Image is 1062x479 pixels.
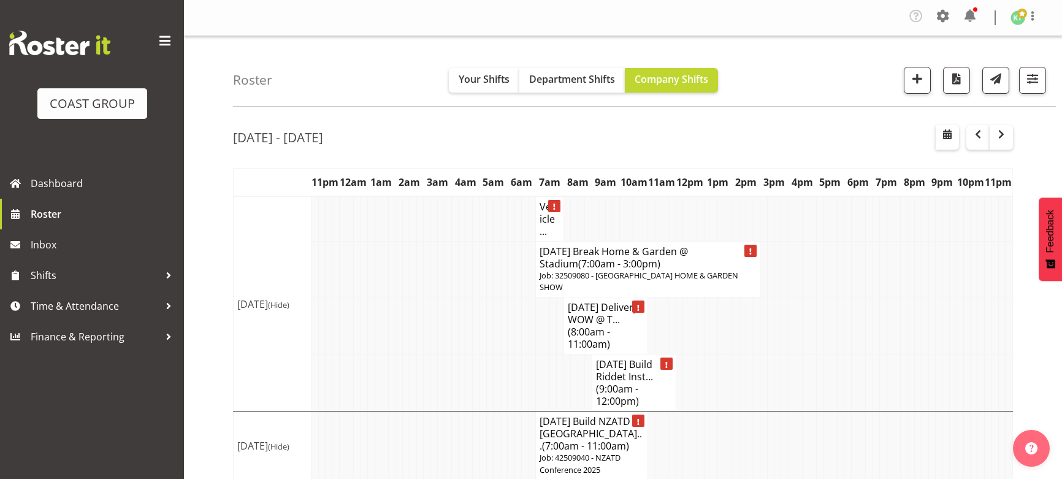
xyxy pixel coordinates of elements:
[536,169,564,197] th: 7am
[635,72,708,86] span: Company Shifts
[620,169,648,197] th: 10am
[563,169,592,197] th: 8am
[508,169,536,197] th: 6am
[540,270,756,293] p: Job: 32509080 - [GEOGRAPHIC_DATA] HOME & GARDEN SHOW
[542,439,629,453] span: (7:00am - 11:00am)
[1019,67,1046,94] button: Filter Shifts
[9,31,110,55] img: Rosterit website logo
[451,169,479,197] th: 4am
[540,452,644,475] p: Job: 42509040 - NZATD Conference 2025
[31,297,159,315] span: Time & Attendance
[985,169,1013,197] th: 11pm
[676,169,704,197] th: 12pm
[982,67,1009,94] button: Send a list of all shifts for the selected filtered period to all rostered employees.
[1039,197,1062,281] button: Feedback - Show survey
[459,72,510,86] span: Your Shifts
[233,129,323,145] h2: [DATE] - [DATE]
[936,125,959,150] button: Select a specific date within the roster.
[1045,210,1056,253] span: Feedback
[957,169,985,197] th: 10pm
[519,68,625,93] button: Department Shifts
[50,94,135,113] div: COAST GROUP
[816,169,844,197] th: 5pm
[367,169,395,197] th: 1am
[596,358,672,407] h4: [DATE] Build Riddet Inst...
[234,196,311,412] td: [DATE]
[732,169,760,197] th: 2pm
[449,68,519,93] button: Your Shifts
[904,67,931,94] button: Add a new shift
[311,169,340,197] th: 11pm
[395,169,424,197] th: 2am
[596,382,639,408] span: (9:00am - 12:00pm)
[1010,10,1025,25] img: kade-tiatia1141.jpg
[529,72,615,86] span: Department Shifts
[31,236,178,254] span: Inbox
[31,174,178,193] span: Dashboard
[31,328,159,346] span: Finance & Reporting
[568,325,610,351] span: (8:00am - 11:00am)
[540,201,560,237] h4: Vehicle ...
[1025,442,1037,454] img: help-xxl-2.png
[339,169,367,197] th: 12am
[568,301,644,350] h4: [DATE] Delivery WOW @ T...
[873,169,901,197] th: 7pm
[268,441,289,452] span: (Hide)
[424,169,452,197] th: 3am
[592,169,620,197] th: 9am
[578,257,660,270] span: (7:00am - 3:00pm)
[943,67,970,94] button: Download a PDF of the roster according to the set date range.
[479,169,508,197] th: 5am
[704,169,732,197] th: 1pm
[788,169,816,197] th: 4pm
[268,299,289,310] span: (Hide)
[540,415,644,452] h4: [DATE] Build NZATD @ [GEOGRAPHIC_DATA]...
[844,169,873,197] th: 6pm
[900,169,928,197] th: 8pm
[540,245,756,270] h4: [DATE] Break Home & Garden @ Stadium
[625,68,718,93] button: Company Shifts
[928,169,957,197] th: 9pm
[760,169,789,197] th: 3pm
[31,205,178,223] span: Roster
[31,266,159,285] span: Shifts
[648,169,676,197] th: 11am
[233,73,272,87] h4: Roster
